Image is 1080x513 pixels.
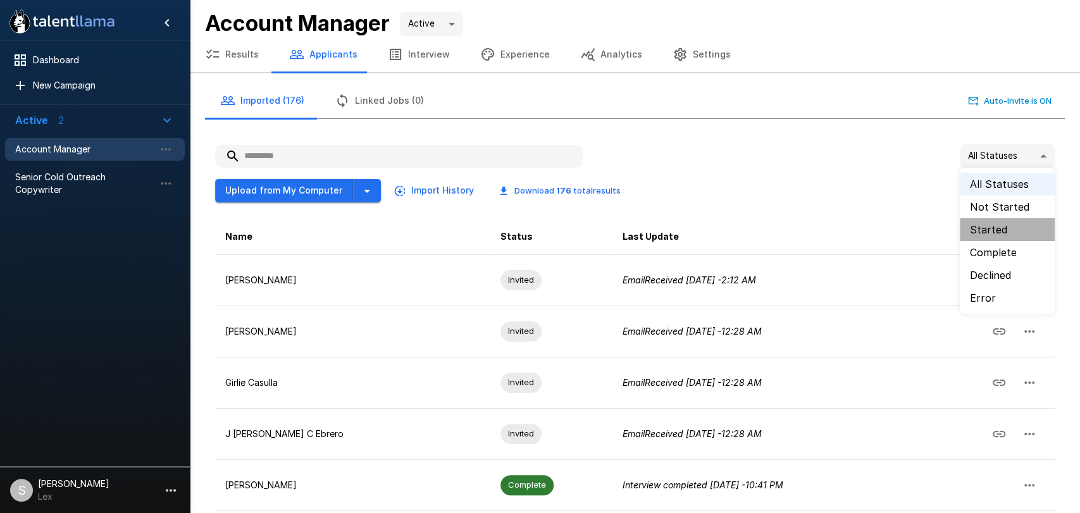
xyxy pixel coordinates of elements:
[960,241,1055,264] li: Complete
[960,195,1055,218] li: Not Started
[960,287,1055,309] li: Error
[960,218,1055,241] li: Started
[960,264,1055,287] li: Declined
[960,173,1055,195] li: All Statuses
